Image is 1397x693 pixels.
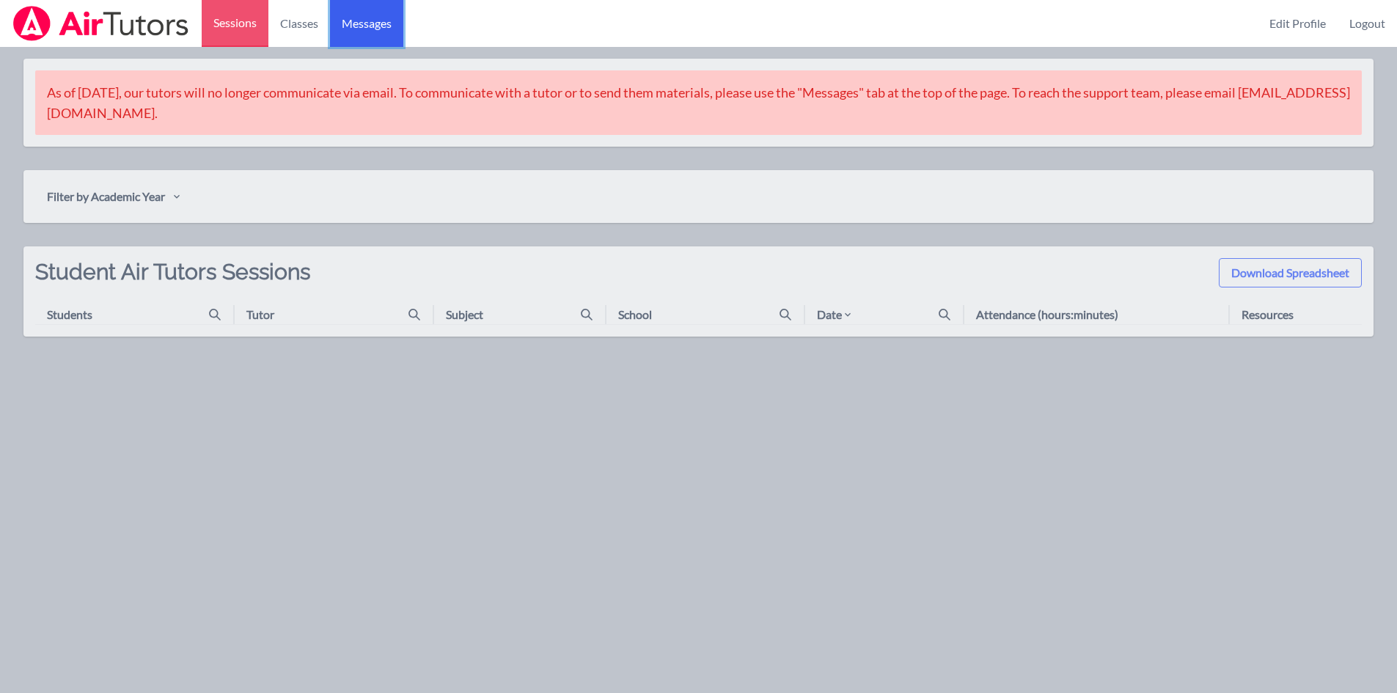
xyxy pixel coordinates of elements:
div: Attendance (hours:minutes) [976,306,1118,323]
img: Airtutors Logo [12,6,190,41]
span: Messages [342,15,392,32]
div: As of [DATE], our tutors will no longer communicate via email. To communicate with a tutor or to ... [35,70,1362,135]
div: Date [817,306,854,323]
button: Filter by Academic Year [35,182,191,211]
div: Tutor [246,306,274,323]
h2: Student Air Tutors Sessions [35,258,310,305]
div: Subject [446,306,483,323]
button: Download Spreadsheet [1219,258,1362,287]
div: Students [47,306,92,323]
div: Resources [1242,306,1294,323]
div: School [618,306,652,323]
